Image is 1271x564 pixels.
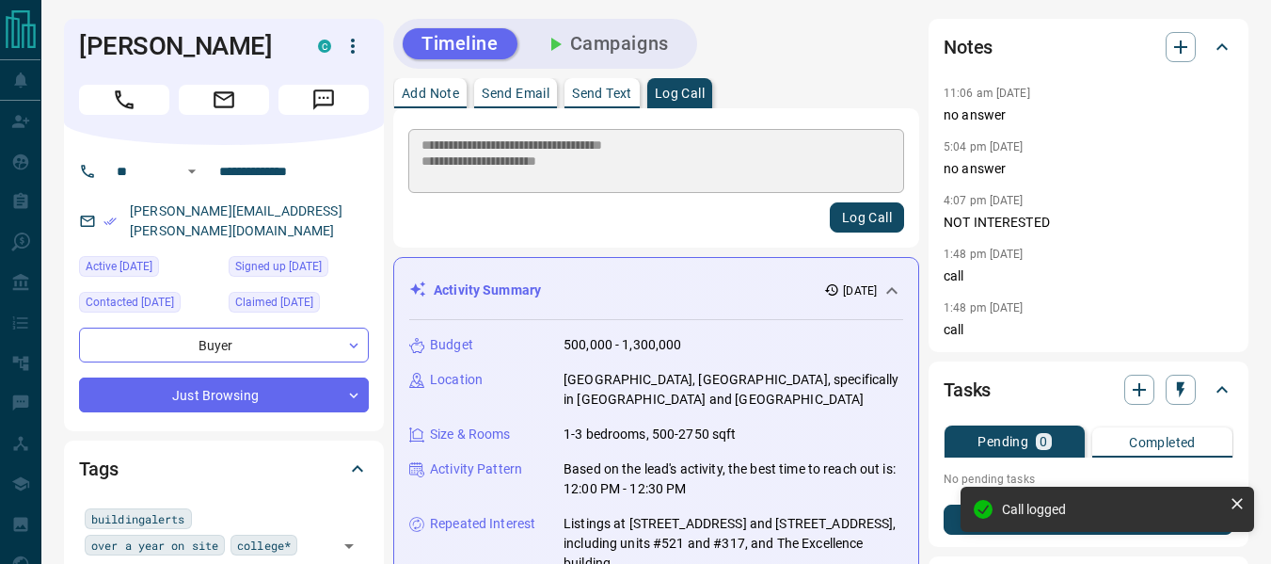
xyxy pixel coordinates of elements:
[79,256,219,282] div: Fri Aug 08 2025
[430,514,535,534] p: Repeated Interest
[655,87,705,100] p: Log Call
[944,367,1233,412] div: Tasks
[235,257,322,276] span: Signed up [DATE]
[944,465,1233,493] p: No pending tasks
[430,370,483,390] p: Location
[181,160,203,183] button: Open
[944,194,1024,207] p: 4:07 pm [DATE]
[336,533,362,559] button: Open
[843,282,877,299] p: [DATE]
[430,335,473,355] p: Budget
[79,31,290,61] h1: [PERSON_NAME]
[179,85,269,115] span: Email
[564,425,737,444] p: 1-3 bedrooms, 500-2750 sqft
[79,85,169,115] span: Call
[409,273,903,308] div: Activity Summary[DATE]
[1002,502,1222,517] div: Call logged
[572,87,632,100] p: Send Text
[402,87,459,100] p: Add Note
[830,202,904,233] button: Log Call
[564,459,903,499] p: Based on the lead's activity, the best time to reach out is: 12:00 PM - 12:30 PM
[525,28,688,59] button: Campaigns
[944,140,1024,153] p: 5:04 pm [DATE]
[79,328,369,363] div: Buyer
[130,203,342,238] a: [PERSON_NAME][EMAIL_ADDRESS][PERSON_NAME][DOMAIN_NAME]
[79,446,369,491] div: Tags
[944,266,1233,286] p: call
[944,213,1233,233] p: NOT INTERESTED
[430,425,511,444] p: Size & Rooms
[944,301,1024,314] p: 1:48 pm [DATE]
[91,536,218,555] span: over a year on site
[235,293,313,312] span: Claimed [DATE]
[944,248,1024,261] p: 1:48 pm [DATE]
[1129,436,1196,449] p: Completed
[278,85,369,115] span: Message
[318,40,331,53] div: condos.ca
[79,292,219,318] div: Sat Aug 09 2025
[229,292,369,318] div: Tue May 06 2025
[944,105,1233,125] p: no answer
[944,320,1233,340] p: call
[403,28,517,59] button: Timeline
[564,370,903,410] p: [GEOGRAPHIC_DATA], [GEOGRAPHIC_DATA], specifically in [GEOGRAPHIC_DATA] and [GEOGRAPHIC_DATA]
[229,256,369,282] div: Sun Mar 04 2018
[434,281,541,300] p: Activity Summary
[430,459,522,479] p: Activity Pattern
[482,87,549,100] p: Send Email
[237,536,291,555] span: college*
[564,335,682,355] p: 500,000 - 1,300,000
[86,257,152,276] span: Active [DATE]
[79,378,369,412] div: Just Browsing
[944,375,991,405] h2: Tasks
[944,87,1030,100] p: 11:06 am [DATE]
[79,454,118,484] h2: Tags
[103,215,117,228] svg: Email Verified
[944,32,993,62] h2: Notes
[91,509,185,528] span: buildingalerts
[944,505,1233,535] button: New Task
[1040,435,1047,448] p: 0
[944,24,1233,70] div: Notes
[944,159,1233,179] p: no answer
[86,293,174,312] span: Contacted [DATE]
[977,435,1028,448] p: Pending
